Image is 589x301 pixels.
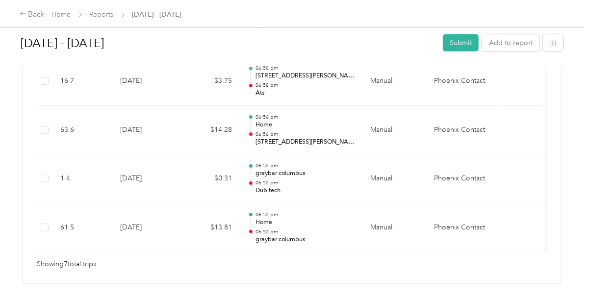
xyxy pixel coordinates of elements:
[90,10,114,19] a: Reports
[256,114,355,121] p: 06:56 pm
[37,259,96,270] span: Showing 7 total trips
[181,154,240,203] td: $0.31
[112,203,181,252] td: [DATE]
[362,203,426,252] td: Manual
[256,138,355,147] p: [STREET_ADDRESS][PERSON_NAME]
[52,154,112,203] td: 1.4
[256,211,355,218] p: 06:52 pm
[52,106,112,155] td: 63.6
[362,106,426,155] td: Manual
[362,154,426,203] td: Manual
[256,235,355,244] p: graybar columbus
[426,203,500,252] td: Phoenix Contact
[112,106,181,155] td: [DATE]
[181,203,240,252] td: $13.81
[52,10,71,19] a: Home
[256,179,355,186] p: 06:52 pm
[534,246,589,301] iframe: Everlance-gr Chat Button Frame
[426,57,500,106] td: Phoenix Contact
[256,162,355,169] p: 06:52 pm
[52,203,112,252] td: 61.5
[426,106,500,155] td: Phoenix Contact
[362,57,426,106] td: Manual
[426,154,500,203] td: Phoenix Contact
[181,57,240,106] td: $3.75
[256,169,355,178] p: graybar columbus
[20,9,45,21] div: Back
[443,34,479,51] button: Submit
[132,9,181,20] span: [DATE] - [DATE]
[112,154,181,203] td: [DATE]
[256,72,355,80] p: [STREET_ADDRESS][PERSON_NAME]
[181,106,240,155] td: $14.28
[256,82,355,89] p: 06:58 pm
[256,218,355,227] p: Home
[256,186,355,195] p: Dub tech
[256,121,355,129] p: Home
[482,34,539,51] button: Add to report
[112,57,181,106] td: [DATE]
[21,31,436,55] h1: Aug 1 - 31, 2025
[256,131,355,138] p: 06:56 pm
[52,57,112,106] td: 16.7
[256,89,355,98] p: Ats
[256,228,355,235] p: 06:52 pm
